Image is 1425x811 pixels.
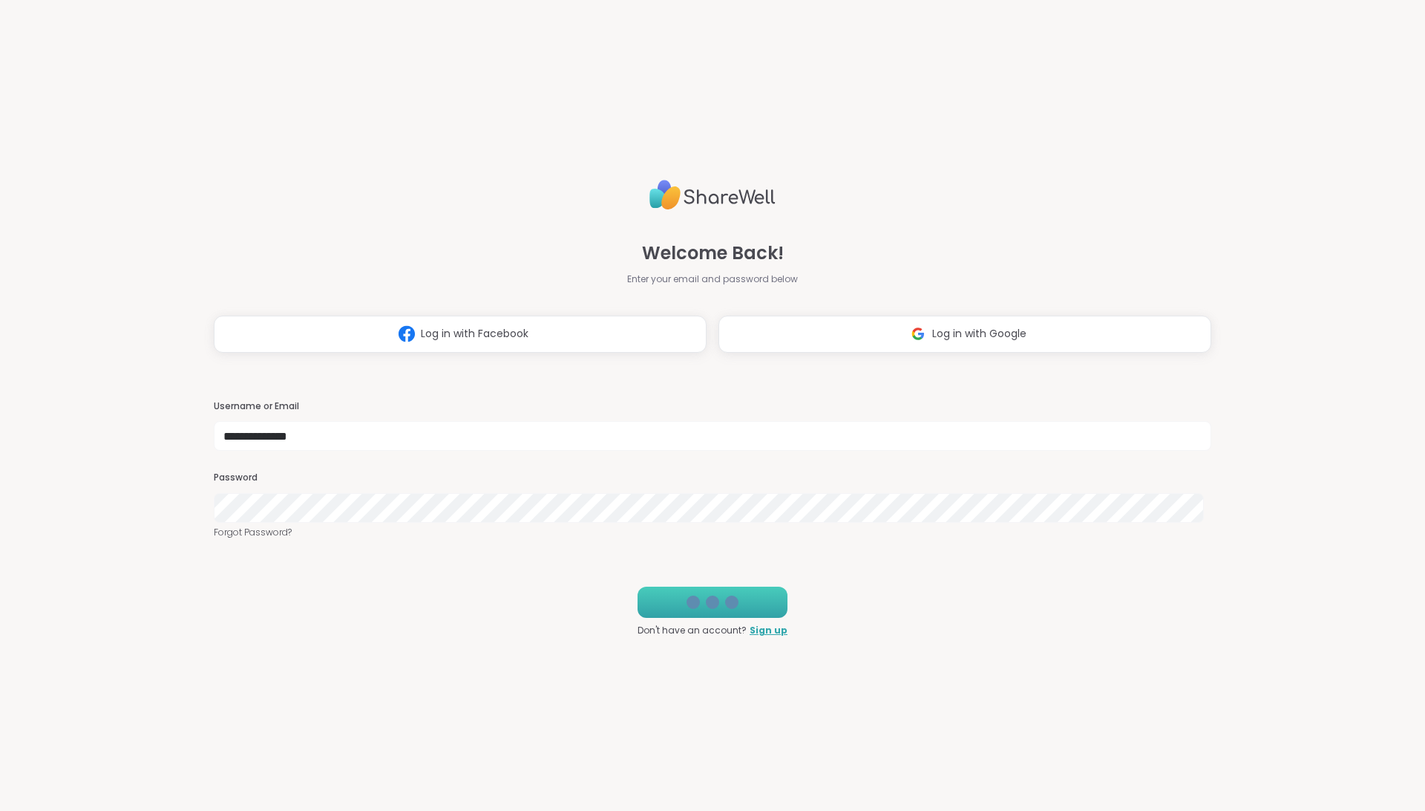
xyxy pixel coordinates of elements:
[750,624,787,637] a: Sign up
[638,624,747,637] span: Don't have an account?
[214,526,1211,539] a: Forgot Password?
[214,400,1211,413] h3: Username or Email
[642,240,784,267] span: Welcome Back!
[649,174,776,216] img: ShareWell Logo
[627,273,798,286] span: Enter your email and password below
[214,472,1211,484] h3: Password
